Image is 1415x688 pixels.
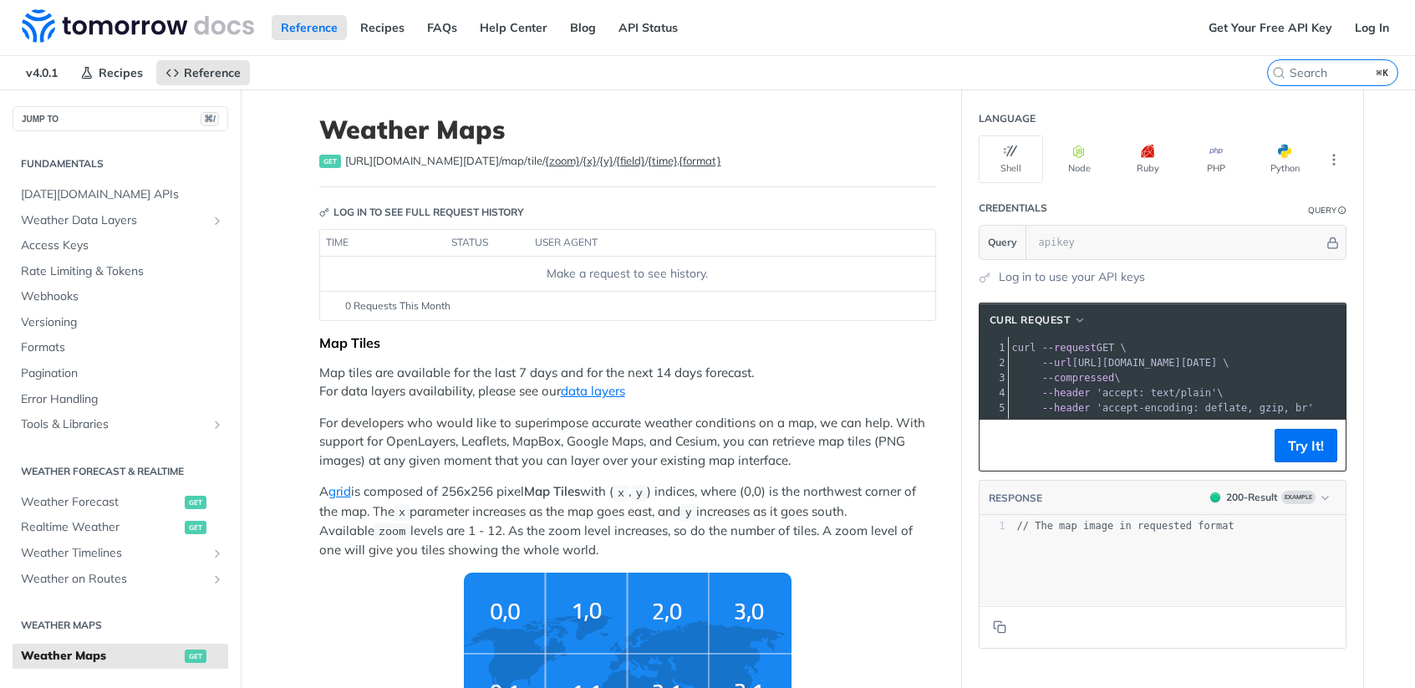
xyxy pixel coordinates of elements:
[471,15,557,40] a: Help Center
[599,154,613,167] label: {y}
[1338,206,1346,215] i: Information
[21,339,224,356] span: Formats
[980,355,1008,370] div: 2
[1321,147,1346,172] button: More Languages
[561,15,605,40] a: Blog
[1042,342,1097,354] span: --request
[21,494,181,511] span: Weather Forecast
[13,208,228,233] a: Weather Data LayersShow subpages for Weather Data Layers
[21,648,181,665] span: Weather Maps
[17,60,67,85] span: v4.0.1
[211,418,224,431] button: Show subpages for Tools & Libraries
[21,391,224,408] span: Error Handling
[1199,15,1341,40] a: Get Your Free API Key
[1012,372,1121,384] span: \
[99,65,143,80] span: Recipes
[21,416,206,433] span: Tools & Libraries
[1308,204,1336,217] div: Query
[1012,342,1127,354] span: GET \
[13,618,228,633] h2: Weather Maps
[21,186,224,203] span: [DATE][DOMAIN_NAME] APIs
[13,387,228,412] a: Error Handling
[979,201,1047,216] div: Credentials
[13,259,228,284] a: Rate Limiting & Tokens
[319,155,341,168] span: get
[988,490,1043,507] button: RESPONSE
[13,464,228,479] h2: Weather Forecast & realtime
[21,263,224,280] span: Rate Limiting & Tokens
[184,65,241,80] span: Reference
[13,515,228,540] a: Realtime Weatherget
[979,135,1043,183] button: Shell
[21,519,181,536] span: Realtime Weather
[999,268,1145,286] a: Log in to use your API keys
[988,235,1017,250] span: Query
[319,364,936,401] p: Map tiles are available for the last 7 days and for the next 14 days forecast. For data layers av...
[988,433,1011,458] button: Copy to clipboard
[1324,234,1341,251] button: Hide
[1047,135,1112,183] button: Node
[609,15,687,40] a: API Status
[13,567,228,592] a: Weather on RoutesShow subpages for Weather on Routes
[328,483,351,499] a: grid
[1012,387,1224,399] span: \
[1031,226,1324,259] input: apikey
[13,106,228,131] button: JUMP TO⌘/
[1272,66,1285,79] svg: Search
[319,205,524,220] div: Log in to see full request history
[1275,429,1337,462] button: Try It!
[524,483,580,499] strong: Map Tiles
[185,650,206,663] span: get
[21,545,206,562] span: Weather Timelines
[211,573,224,586] button: Show subpages for Weather on Routes
[1372,64,1393,81] kbd: ⌘K
[980,226,1026,259] button: Query
[13,182,228,207] a: [DATE][DOMAIN_NAME] APIs
[319,207,329,217] svg: Key
[1042,387,1091,399] span: --header
[211,547,224,560] button: Show subpages for Weather Timelines
[1012,357,1229,369] span: [URL][DOMAIN_NAME][DATE] \
[980,519,1005,533] div: 1
[984,312,1092,329] button: cURL Request
[1042,402,1091,414] span: --header
[201,112,219,126] span: ⌘/
[980,370,1008,385] div: 3
[21,288,224,305] span: Webhooks
[1116,135,1180,183] button: Ruby
[685,507,692,519] span: y
[1017,520,1234,532] span: // The map image in requested format
[13,412,228,437] a: Tools & LibrariesShow subpages for Tools & Libraries
[990,313,1071,328] span: cURL Request
[13,284,228,309] a: Webhooks
[320,230,445,257] th: time
[379,526,405,538] span: zoom
[13,310,228,335] a: Versioning
[21,237,224,254] span: Access Keys
[1042,357,1072,369] span: --url
[1184,135,1249,183] button: PHP
[399,507,405,519] span: x
[272,15,347,40] a: Reference
[583,154,597,167] label: {x}
[980,400,1008,415] div: 5
[1226,490,1278,505] div: 200 - Result
[345,298,450,313] span: 0 Requests This Month
[319,115,936,145] h1: Weather Maps
[21,314,224,331] span: Versioning
[319,414,936,471] p: For developers who would like to superimpose accurate weather conditions on a map, we can help. W...
[185,521,206,534] span: get
[185,496,206,509] span: get
[13,644,228,669] a: Weather Mapsget
[326,265,928,283] div: Make a request to see history.
[21,571,206,588] span: Weather on Routes
[980,340,1008,355] div: 1
[13,335,228,360] a: Formats
[1281,491,1316,504] span: Example
[1097,402,1314,414] span: 'accept-encoding: deflate, gzip, br'
[1042,372,1115,384] span: --compressed
[13,156,228,171] h2: Fundamentals
[1012,342,1036,354] span: curl
[13,541,228,566] a: Weather TimelinesShow subpages for Weather Timelines
[545,154,580,167] label: {zoom}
